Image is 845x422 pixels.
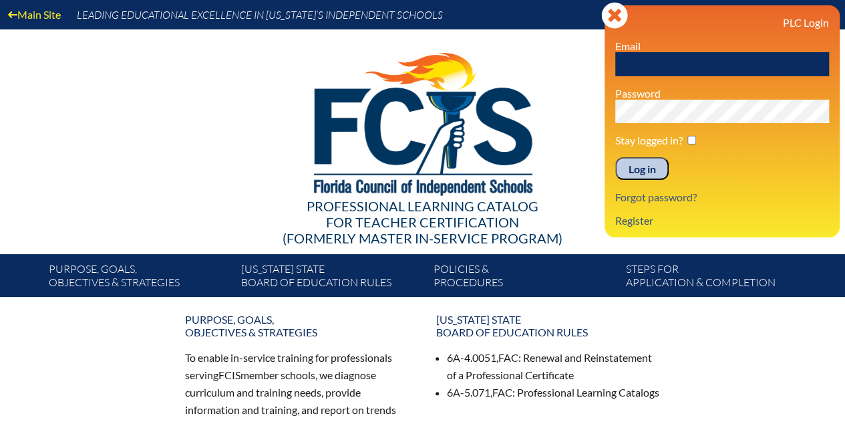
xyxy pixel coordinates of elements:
[428,308,669,344] a: [US_STATE] StateBoard of Education rules
[285,29,560,212] img: FCISlogo221.eps
[177,308,417,344] a: Purpose, goals,objectives & strategies
[615,16,829,29] h3: PLC Login
[326,214,519,230] span: for Teacher Certification
[3,5,66,23] a: Main Site
[610,188,702,206] a: Forgot password?
[38,198,808,246] div: Professional Learning Catalog (formerly Master In-service Program)
[492,386,512,399] span: FAC
[43,259,236,297] a: Purpose, goals,objectives & strategies
[621,259,813,297] a: Steps forapplication & completion
[428,259,621,297] a: Policies &Procedures
[236,259,428,297] a: [US_STATE] StateBoard of Education rules
[447,384,661,401] li: 6A-5.071, : Professional Learning Catalogs
[615,134,683,146] label: Stay logged in?
[615,157,669,180] input: Log in
[218,368,240,381] span: FCIS
[615,39,641,52] label: Email
[610,211,659,229] a: Register
[498,351,518,364] span: FAC
[447,349,661,384] li: 6A-4.0051, : Renewal and Reinstatement of a Professional Certificate
[601,2,628,29] svg: Close
[615,87,661,100] label: Password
